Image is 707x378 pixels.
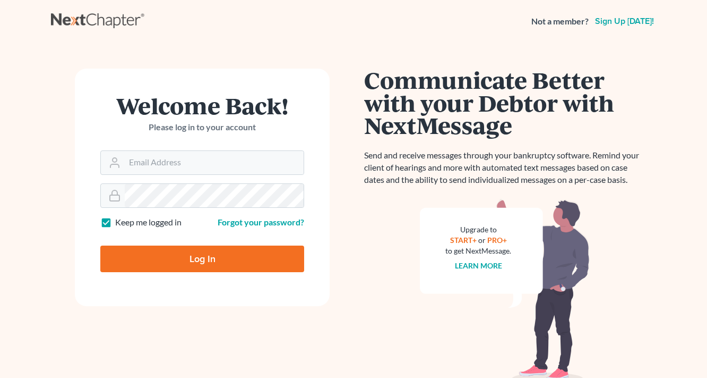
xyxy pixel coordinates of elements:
a: Learn more [455,261,502,270]
a: START+ [450,236,477,245]
span: or [478,236,486,245]
p: Please log in to your account [100,121,304,133]
input: Log In [100,246,304,272]
label: Keep me logged in [115,216,182,229]
input: Email Address [125,151,304,174]
strong: Not a member? [531,15,589,28]
a: PRO+ [487,236,507,245]
a: Sign up [DATE]! [593,17,656,26]
h1: Welcome Back! [100,94,304,117]
p: Send and receive messages through your bankruptcy software. Remind your client of hearings and mo... [364,149,645,186]
h1: Communicate Better with your Debtor with NextMessage [364,69,645,137]
a: Forgot your password? [218,217,304,227]
div: Upgrade to [445,224,511,235]
div: to get NextMessage. [445,246,511,256]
